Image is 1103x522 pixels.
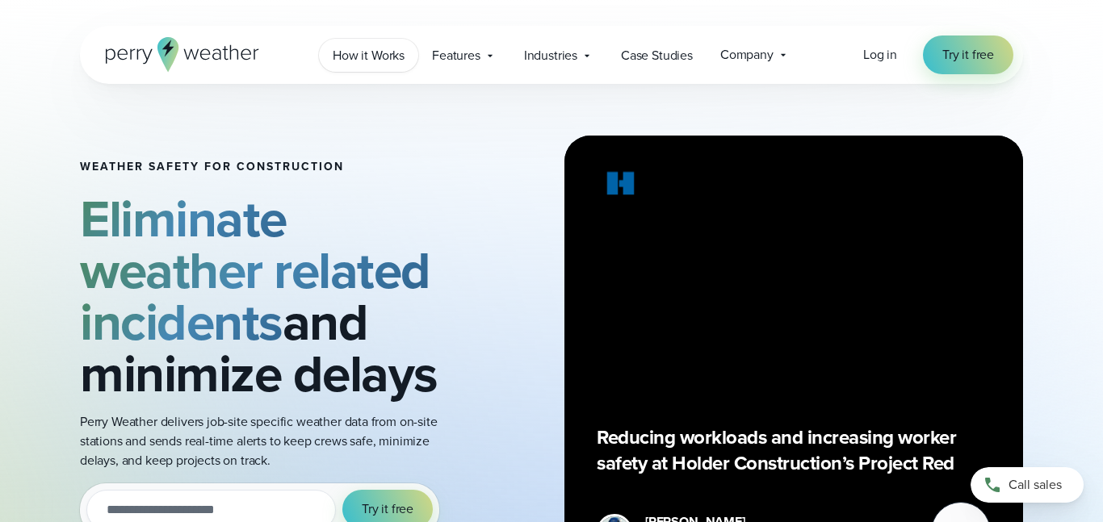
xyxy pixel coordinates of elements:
[597,424,991,476] p: Reducing workloads and increasing worker safety at Holder Construction’s Project Red
[942,45,994,65] span: Try it free
[432,46,480,65] span: Features
[80,181,430,360] strong: Eliminate weather related incidents
[333,46,405,65] span: How it Works
[319,39,418,72] a: How it Works
[80,193,458,399] h2: and minimize delays
[863,45,897,64] span: Log in
[80,412,458,470] p: Perry Weather delivers job-site specific weather data from on-site stations and sends real-time a...
[923,35,1013,74] a: Try it free
[621,46,693,65] span: Case Studies
[362,499,413,519] span: Try it free
[607,39,707,72] a: Case Studies
[1009,475,1062,495] span: Call sales
[80,161,458,173] h1: Weather safety for Construction
[971,467,1084,503] a: Call sales
[863,45,897,65] a: Log in
[524,46,577,65] span: Industries
[720,45,774,65] span: Company
[597,168,645,205] img: Holder.svg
